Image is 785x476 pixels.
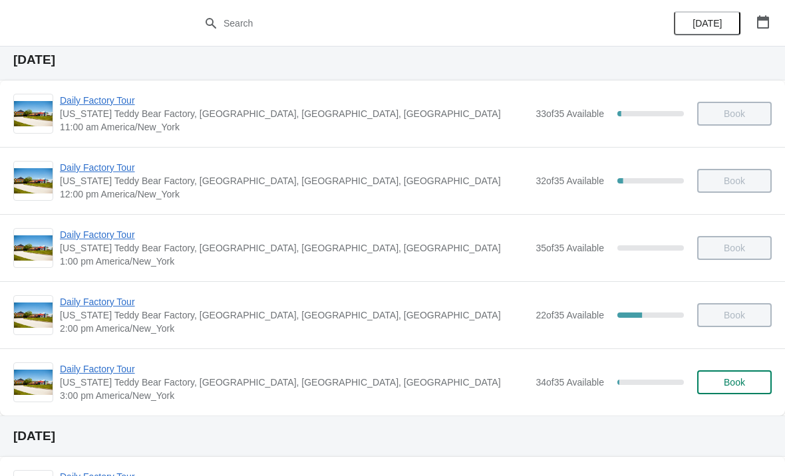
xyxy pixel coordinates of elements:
[223,11,589,35] input: Search
[60,322,529,335] span: 2:00 pm America/New_York
[13,429,772,443] h2: [DATE]
[14,302,53,328] img: Daily Factory Tour | Vermont Teddy Bear Factory, Shelburne Road, Shelburne, VT, USA | 2:00 pm Ame...
[60,94,529,107] span: Daily Factory Tour
[60,308,529,322] span: [US_STATE] Teddy Bear Factory, [GEOGRAPHIC_DATA], [GEOGRAPHIC_DATA], [GEOGRAPHIC_DATA]
[14,235,53,261] img: Daily Factory Tour | Vermont Teddy Bear Factory, Shelburne Road, Shelburne, VT, USA | 1:00 pm Ame...
[14,101,53,127] img: Daily Factory Tour | Vermont Teddy Bear Factory, Shelburne Road, Shelburne, VT, USA | 11:00 am Am...
[60,187,529,201] span: 12:00 pm America/New_York
[14,370,53,396] img: Daily Factory Tour | Vermont Teddy Bear Factory, Shelburne Road, Shelburne, VT, USA | 3:00 pm Ame...
[60,174,529,187] span: [US_STATE] Teddy Bear Factory, [GEOGRAPHIC_DATA], [GEOGRAPHIC_DATA], [GEOGRAPHIC_DATA]
[60,389,529,402] span: 3:00 pm America/New_York
[536,310,604,320] span: 22 of 35 Available
[536,377,604,388] span: 34 of 35 Available
[60,228,529,241] span: Daily Factory Tour
[536,176,604,186] span: 32 of 35 Available
[60,161,529,174] span: Daily Factory Tour
[724,377,745,388] span: Book
[536,108,604,119] span: 33 of 35 Available
[674,11,740,35] button: [DATE]
[60,295,529,308] span: Daily Factory Tour
[60,241,529,255] span: [US_STATE] Teddy Bear Factory, [GEOGRAPHIC_DATA], [GEOGRAPHIC_DATA], [GEOGRAPHIC_DATA]
[536,243,604,253] span: 35 of 35 Available
[60,255,529,268] span: 1:00 pm America/New_York
[13,53,772,66] h2: [DATE]
[693,18,722,29] span: [DATE]
[60,376,529,389] span: [US_STATE] Teddy Bear Factory, [GEOGRAPHIC_DATA], [GEOGRAPHIC_DATA], [GEOGRAPHIC_DATA]
[60,107,529,120] span: [US_STATE] Teddy Bear Factory, [GEOGRAPHIC_DATA], [GEOGRAPHIC_DATA], [GEOGRAPHIC_DATA]
[14,168,53,194] img: Daily Factory Tour | Vermont Teddy Bear Factory, Shelburne Road, Shelburne, VT, USA | 12:00 pm Am...
[60,362,529,376] span: Daily Factory Tour
[60,120,529,134] span: 11:00 am America/New_York
[697,370,772,394] button: Book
